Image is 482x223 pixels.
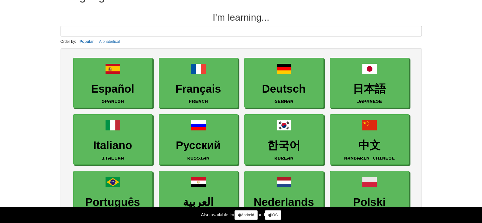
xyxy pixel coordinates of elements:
[73,58,152,108] a: EspañolSpanish
[248,139,320,152] h3: 한국어
[244,171,324,221] a: NederlandsDutch
[187,156,209,160] small: Russian
[357,99,382,103] small: Japanese
[248,196,320,208] h3: Nederlands
[159,58,238,108] a: FrançaisFrench
[97,38,122,45] button: Alphabetical
[162,139,235,152] h3: Русский
[159,114,238,165] a: РусскийRussian
[333,196,406,208] h3: Polski
[330,114,409,165] a: 中文Mandarin Chinese
[61,39,76,44] small: Order by:
[73,171,152,221] a: PortuguêsPortuguese
[189,99,208,103] small: French
[162,196,235,208] h3: العربية
[248,83,320,95] h3: Deutsch
[77,139,149,152] h3: Italiano
[102,99,124,103] small: Spanish
[274,156,293,160] small: Korean
[274,99,293,103] small: German
[244,58,324,108] a: DeutschGerman
[244,114,324,165] a: 한국어Korean
[61,12,422,23] h2: I'm learning...
[344,156,395,160] small: Mandarin Chinese
[265,210,281,220] a: iOS
[78,38,96,45] button: Popular
[330,58,409,108] a: 日本語Japanese
[333,83,406,95] h3: 日本語
[77,196,149,208] h3: Português
[333,139,406,152] h3: 中文
[77,83,149,95] h3: Español
[330,171,409,221] a: PolskiPolish
[102,156,124,160] small: Italian
[235,210,257,220] a: Android
[159,171,238,221] a: العربيةArabic
[73,114,152,165] a: ItalianoItalian
[162,83,235,95] h3: Français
